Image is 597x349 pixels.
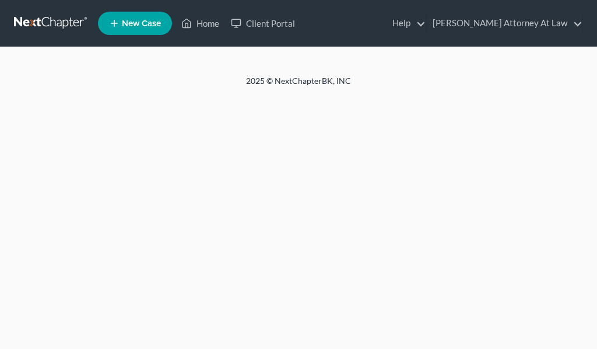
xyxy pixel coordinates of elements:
new-legal-case-button: New Case [98,12,172,35]
a: Home [175,13,225,34]
div: 2025 © NextChapterBK, INC [19,75,578,96]
a: Client Portal [225,13,301,34]
a: Help [387,13,426,34]
a: [PERSON_NAME] Attorney At Law [427,13,582,34]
